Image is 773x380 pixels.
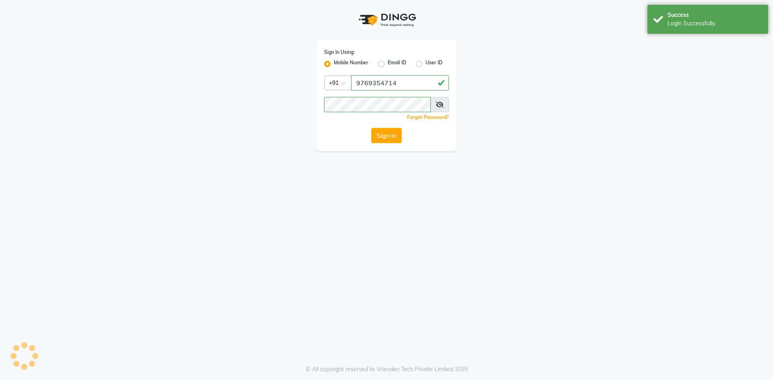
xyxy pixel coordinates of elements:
input: Username [351,75,449,90]
label: Sign In Using: [324,49,355,56]
label: Mobile Number [334,59,368,69]
img: logo1.svg [354,8,419,32]
div: Success [668,11,762,19]
label: User ID [426,59,442,69]
label: Email ID [388,59,406,69]
div: Login Successfully. [668,19,762,28]
a: Forgot Password? [407,114,449,120]
input: Username [324,97,431,112]
button: Sign In [371,128,402,143]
